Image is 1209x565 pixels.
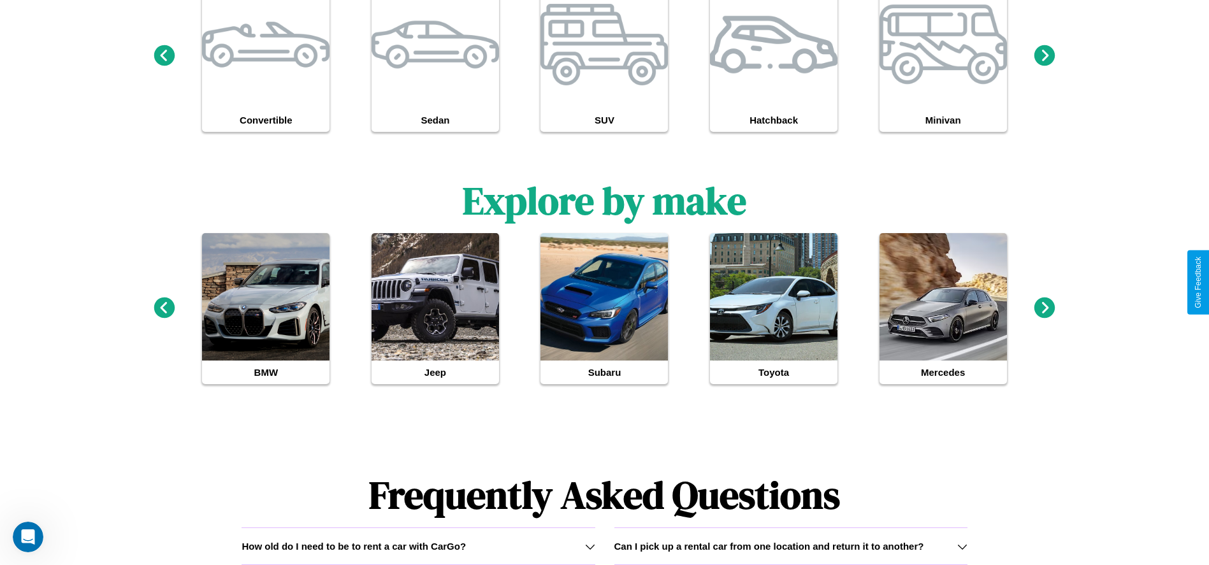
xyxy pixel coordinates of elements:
[202,361,329,384] h4: BMW
[540,108,668,132] h4: SUV
[372,108,499,132] h4: Sedan
[463,175,746,227] h1: Explore by make
[880,361,1007,384] h4: Mercedes
[710,361,837,384] h4: Toyota
[880,108,1007,132] h4: Minivan
[13,522,43,552] iframe: Intercom live chat
[710,108,837,132] h4: Hatchback
[202,108,329,132] h4: Convertible
[372,361,499,384] h4: Jeep
[242,462,967,527] h1: Frequently Asked Questions
[1194,257,1203,308] div: Give Feedback
[540,361,668,384] h4: Subaru
[242,541,466,552] h3: How old do I need to be to rent a car with CarGo?
[614,541,924,552] h3: Can I pick up a rental car from one location and return it to another?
